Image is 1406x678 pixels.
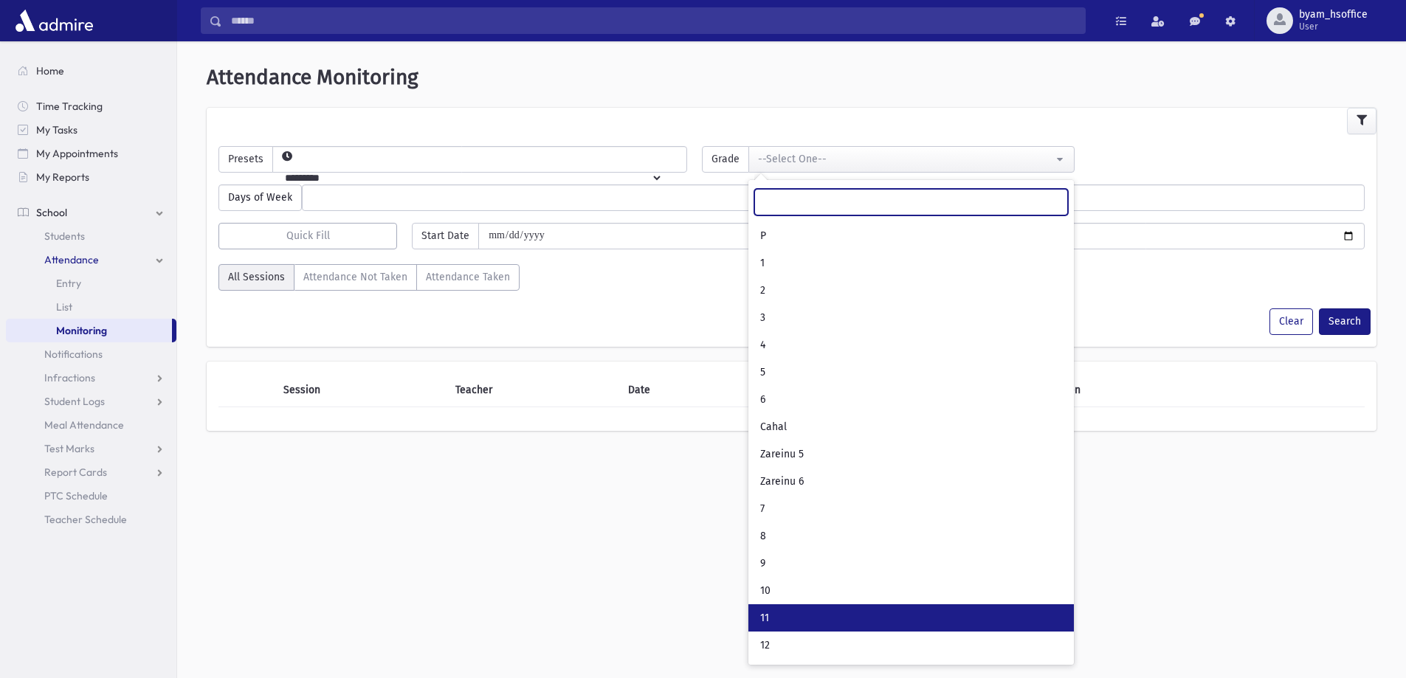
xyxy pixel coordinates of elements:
[275,373,447,407] th: Session
[218,146,273,173] span: Presets
[6,165,176,189] a: My Reports
[6,413,176,437] a: Meal Attendance
[44,371,95,384] span: Infractions
[760,365,765,380] span: 5
[36,170,89,184] span: My Reports
[6,271,176,295] a: Entry
[294,264,417,291] label: Attendance Not Taken
[6,295,176,319] a: List
[6,248,176,271] a: Attendance
[36,147,118,160] span: My Appointments
[6,342,176,366] a: Notifications
[44,418,124,432] span: Meal Attendance
[760,529,766,544] span: 8
[6,390,176,413] a: Student Logs
[6,224,176,248] a: Students
[760,447,804,462] span: Zareinu 5
[6,484,176,508] a: PTC Schedule
[1269,308,1313,335] button: Clear
[760,256,765,271] span: 1
[6,94,176,118] a: Time Tracking
[218,264,520,297] div: AttTaken
[222,7,1085,34] input: Search
[6,118,176,142] a: My Tasks
[760,392,765,407] span: 6
[56,300,72,314] span: List
[760,611,769,626] span: 11
[745,373,987,407] th: Day of Week
[760,338,765,353] span: 4
[44,513,127,526] span: Teacher Schedule
[760,638,770,653] span: 12
[760,420,787,435] span: Cahal
[218,184,302,211] span: Days of Week
[44,442,94,455] span: Test Marks
[44,347,103,361] span: Notifications
[1299,21,1368,32] span: User
[1319,308,1371,335] button: Search
[286,229,330,242] span: Quick Fill
[44,229,85,243] span: Students
[44,466,107,479] span: Report Cards
[207,65,418,89] span: Attendance Monitoring
[6,142,176,165] a: My Appointments
[758,151,1052,167] div: --Select One--
[619,373,745,407] th: Date
[36,206,67,219] span: School
[702,146,749,173] span: Grade
[6,460,176,484] a: Report Cards
[6,319,172,342] a: Monitoring
[36,123,77,136] span: My Tasks
[6,508,176,531] a: Teacher Schedule
[44,395,105,408] span: Student Logs
[760,502,765,516] span: 7
[416,264,520,291] label: Attendance Taken
[748,146,1074,173] button: --Select One--
[218,264,294,291] label: All Sessions
[6,201,176,224] a: School
[44,489,108,502] span: PTC Schedule
[56,324,107,337] span: Monitoring
[218,223,397,249] button: Quick Fill
[760,311,765,325] span: 3
[56,277,81,290] span: Entry
[36,100,103,113] span: Time Tracking
[36,64,64,77] span: Home
[760,283,765,298] span: 2
[988,373,1309,407] th: Attendance Taken
[1299,9,1368,21] span: byam_hsoffice
[6,59,176,83] a: Home
[412,223,479,249] span: Start Date
[6,366,176,390] a: Infractions
[754,189,1068,215] input: Search
[760,556,765,571] span: 9
[760,584,771,598] span: 10
[6,437,176,460] a: Test Marks
[447,373,619,407] th: Teacher
[12,6,97,35] img: AdmirePro
[44,253,99,266] span: Attendance
[760,474,804,489] span: Zareinu 6
[760,229,766,243] span: P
